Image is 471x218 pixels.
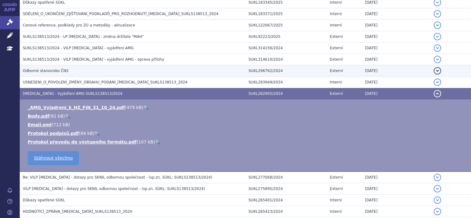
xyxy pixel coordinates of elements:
td: SUKL265423/2024 [245,206,327,217]
td: [DATE] [362,195,431,206]
td: SUKL92223/2025 [245,31,327,42]
td: SUKL293949/2024 [245,77,327,88]
span: Cenové reference, podklady pro ZÚ a metodiky - aktualizace [23,23,135,27]
td: [DATE] [362,42,431,54]
a: 🔍 [65,114,70,119]
span: Interní [330,0,342,5]
span: HODNOTÍCÍ_ZPRÁVA_UPLIZNA_SUKLS138513_2024 [23,209,132,214]
li: ( ) [28,104,465,111]
td: SUKL296762/2024 [245,65,327,77]
a: Email.eml [28,122,51,127]
span: SUKLS138513/2024 - VILP Uplizna - vyjádření AMG [23,46,134,50]
td: SUKL282905/2024 [245,88,327,99]
span: SDĚLENÍ_O_UKONČENÍ_ZJIŠŤOVÁNÍ_PODKLADŮ_PRO_ROZHODNUTÍ_UPLIZNA_SUKLS138513_2024 [23,12,219,16]
button: detail [434,196,441,204]
td: [DATE] [362,172,431,183]
td: [DATE] [362,65,431,77]
span: Externí [330,175,343,180]
span: Důkazy opatřené SÚKL [23,198,65,202]
a: 🔍 [155,139,160,144]
span: Interní [330,198,342,202]
button: detail [434,44,441,52]
span: Re: VILP Uplizna - dotazy pro SKNIL odbornou společnost - (sp.zn. SÚKL: SUKLS138513/2024) [23,175,212,180]
span: Externí [330,69,343,73]
span: Externí [330,91,343,96]
li: ( ) [28,139,465,145]
span: 479 kB [127,105,142,110]
button: detail [434,185,441,192]
td: SUKL277068/2024 [245,172,327,183]
button: detail [434,208,441,215]
button: detail [434,174,441,181]
button: detail [434,10,441,18]
span: Interní [330,23,342,27]
span: Interní [330,209,342,214]
span: Odborné stanovisko ČNS [23,69,68,73]
td: SUKL183371/2025 [245,8,327,20]
a: 🔍 [94,131,100,136]
td: [DATE] [362,54,431,65]
a: Stáhnout všechno [28,151,79,165]
span: 89 kB [80,131,93,136]
button: detail [434,90,441,97]
td: [DATE] [362,88,431,99]
span: Externí [330,46,343,50]
span: 107 kB [138,139,154,144]
span: 91 kB [51,114,63,119]
button: detail [434,56,441,63]
td: SUKL314610/2024 [245,54,327,65]
li: ( ) [28,122,465,128]
td: [DATE] [362,206,431,217]
span: VILP Uplizna - dotazy pro SKNIL odbornou společnost - (sp.zn. SÚKL: SUKLS138513/2024) [23,187,205,191]
a: Body.pdf [28,114,49,119]
span: USNESENÍ_O_POVOLENÍ_ZMĚNY_OBSAHU_PODÁNÍ_UPLIZNA_SUKLS138513_2024 [23,80,187,84]
span: SUKLS138513/2024 - VILP Uplizna - vyjádření AMG - oprava přílohy [23,57,164,62]
span: Externí [330,187,343,191]
td: [DATE] [362,183,431,195]
td: SUKL122067/2025 [245,20,327,31]
span: Interní [330,12,342,16]
td: SUKL314156/2024 [245,42,327,54]
a: Protokol převodu do výstupního formátu.pdf [28,139,137,144]
td: [DATE] [362,77,431,88]
li: ( ) [28,130,465,136]
span: Externí [330,57,343,62]
span: Externí [330,34,343,39]
td: SUKL275895/2024 [245,183,327,195]
a: 🔍 [143,105,149,110]
span: Interní [330,80,342,84]
td: SUKL265401/2024 [245,195,327,206]
td: [DATE] [362,20,431,31]
span: Důkazy opatřené SÚKL [23,0,65,5]
span: SUKLS138513/2024 - LP Uplizna - změna držitele "MAH" [23,34,144,39]
button: detail [434,33,441,40]
button: detail [434,79,441,86]
td: [DATE] [362,8,431,20]
a: _AMG_Vyjadreni_k_HZ_FIN_31_10_24.pdf [28,105,125,110]
span: Uplizna - Vyjádření AMG SUKLS138513/2024 [23,91,122,96]
button: detail [434,22,441,29]
td: [DATE] [362,31,431,42]
button: detail [434,67,441,75]
li: ( ) [28,113,465,119]
span: 712 kB [53,122,68,127]
a: Protokol podpisů.pdf [28,131,79,136]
